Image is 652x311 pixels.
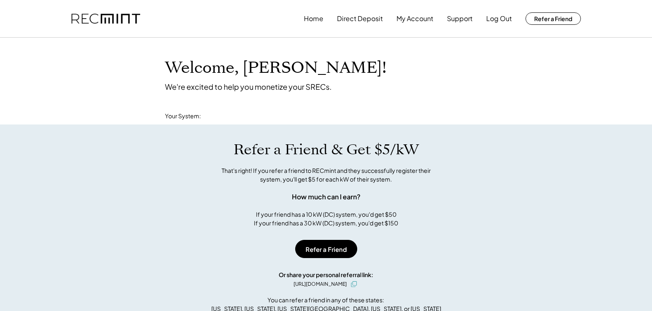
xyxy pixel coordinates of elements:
[337,10,383,27] button: Direct Deposit
[165,58,387,78] h1: Welcome, [PERSON_NAME]!
[279,270,373,279] div: Or share your personal referral link:
[165,82,332,91] div: We're excited to help you monetize your SRECs.
[349,279,359,289] button: click to copy
[72,14,140,24] img: recmint-logotype%403x.png
[486,10,512,27] button: Log Out
[295,240,357,258] button: Refer a Friend
[525,12,581,25] button: Refer a Friend
[447,10,473,27] button: Support
[396,10,433,27] button: My Account
[213,166,440,184] div: That's right! If you refer a friend to RECmint and they successfully register their system, you'l...
[304,10,323,27] button: Home
[165,112,201,120] div: Your System:
[254,210,398,227] div: If your friend has a 10 kW (DC) system, you'd get $50 If your friend has a 30 kW (DC) system, you...
[292,192,361,202] div: How much can I earn?
[234,141,419,158] h1: Refer a Friend & Get $5/kW
[294,280,347,288] div: [URL][DOMAIN_NAME]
